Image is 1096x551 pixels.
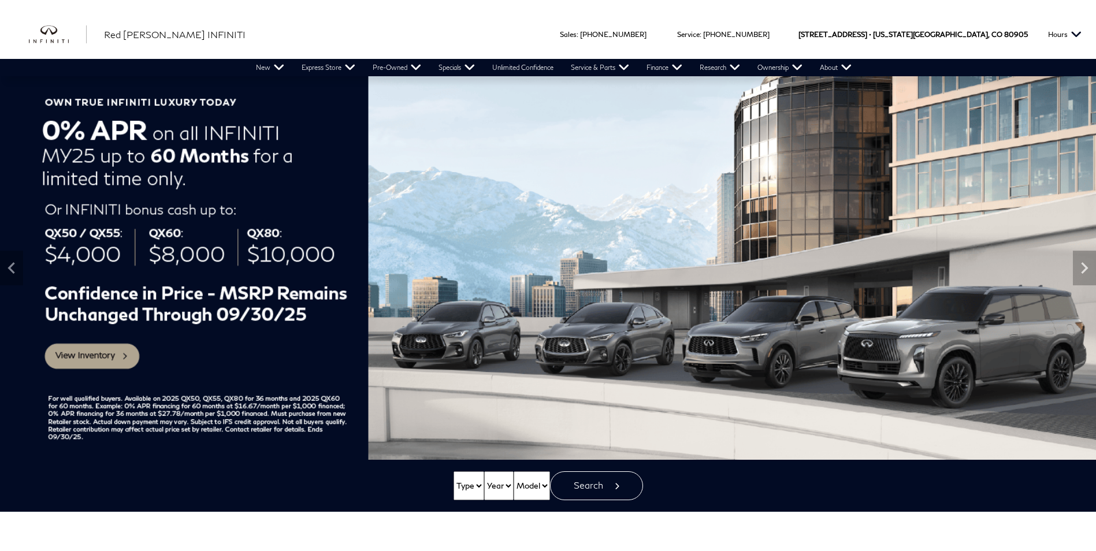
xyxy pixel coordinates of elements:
button: Search [550,471,643,500]
span: Sales [560,30,577,39]
button: Open the hours dropdown [1042,10,1087,59]
a: Pre-Owned [364,59,430,76]
a: Research [691,59,749,76]
a: About [811,59,860,76]
span: CO [991,10,1002,59]
a: [PHONE_NUMBER] [580,30,647,39]
nav: Main Navigation [247,59,860,76]
a: [PHONE_NUMBER] [703,30,770,39]
a: Service & Parts [562,59,638,76]
a: New [247,59,293,76]
a: Unlimited Confidence [484,59,562,76]
select: Vehicle Type [454,471,484,500]
span: [STREET_ADDRESS] • [798,10,871,59]
img: INFINITI [29,25,87,44]
select: Vehicle Year [484,471,514,500]
a: Specials [430,59,484,76]
span: Service [677,30,700,39]
select: Vehicle Model [514,471,550,500]
a: [STREET_ADDRESS] • [US_STATE][GEOGRAPHIC_DATA], CO 80905 [798,30,1028,39]
span: Red [PERSON_NAME] INFINITI [104,29,246,40]
span: [US_STATE][GEOGRAPHIC_DATA], [873,10,990,59]
a: infiniti [29,25,87,44]
span: : [700,30,701,39]
span: : [577,30,578,39]
a: Ownership [749,59,811,76]
a: Finance [638,59,691,76]
a: Express Store [293,59,364,76]
a: Red [PERSON_NAME] INFINITI [104,28,246,42]
span: 80905 [1004,10,1028,59]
